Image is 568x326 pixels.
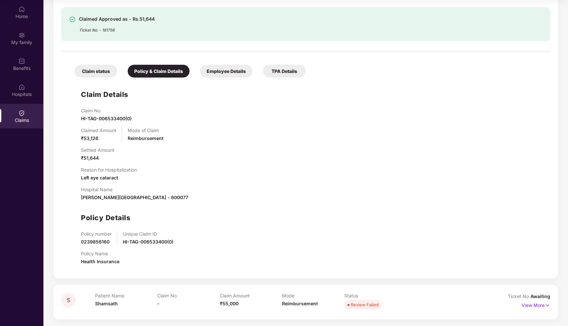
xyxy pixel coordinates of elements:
[81,212,130,223] h1: Policy Details
[508,293,530,299] span: Ticket No
[18,6,25,12] img: svg+xml;base64,PHN2ZyBpZD0iSG9tZSIgeG1sbnM9Imh0dHA6Ly93d3cudzMub3JnLzIwMDAvc3ZnIiB3aWR0aD0iMjAiIG...
[220,293,282,298] p: Claim Amount
[81,147,115,153] p: Settled Amount
[81,231,112,237] p: Policy number
[81,167,137,173] p: Reason for Hospitalization
[200,65,252,78] div: Employee Details
[123,239,173,244] span: HI-TAG-006533400(0)
[79,23,155,33] div: Ticket No. - 161756
[282,301,318,306] span: Reimbursement
[67,297,70,303] span: S
[81,108,132,113] p: Claim No
[220,301,239,306] span: ₹55,000
[81,251,119,256] p: Policy Name
[157,301,160,306] span: -
[545,302,550,309] img: svg+xml;base64,PHN2ZyB4bWxucz0iaHR0cDovL3d3dy53My5vcmcvMjAwMC9zdmciIHdpZHRoPSIxNyIgaGVpZ2h0PSIxNy...
[81,135,98,141] span: ₹53,126
[123,231,173,237] p: Unique Claim ID
[81,187,188,192] p: Hospital Name
[18,110,25,116] img: svg+xml;base64,PHN2ZyBpZD0iQ2xhaW0iIHhtbG5zPSJodHRwOi8vd3d3LnczLm9yZy8yMDAwL3N2ZyIgd2lkdGg9IjIwIi...
[81,195,188,200] span: [PERSON_NAME][GEOGRAPHIC_DATA] - 600077
[18,84,25,90] img: svg+xml;base64,PHN2ZyBpZD0iSG9zcGl0YWxzIiB4bWxucz0iaHR0cDovL3d3dy53My5vcmcvMjAwMC9zdmciIHdpZHRoPS...
[81,239,110,244] span: 0239856160
[263,65,306,78] div: TPA Details
[81,175,118,180] span: Left eye cataract
[79,15,155,23] div: Claimed Approved as - Rs.51,644
[95,301,118,306] span: Shamsath
[522,300,550,309] p: View More
[18,58,25,64] img: svg+xml;base64,PHN2ZyBpZD0iQmVuZWZpdHMiIHhtbG5zPSJodHRwOi8vd3d3LnczLm9yZy8yMDAwL3N2ZyIgd2lkdGg9Ij...
[157,293,219,298] p: Claim No
[128,65,190,78] div: Policy & Claim Details
[81,259,119,264] span: Health Insurance
[74,65,117,78] div: Claim status
[81,155,99,161] span: ₹51,644
[530,293,550,299] span: Awaiting
[128,135,164,141] span: Reimbursement
[81,128,116,133] p: Claimed Amount
[282,293,344,298] p: Mode
[69,16,76,23] img: svg+xml;base64,PHN2ZyBpZD0iU3VjY2Vzcy0zMngzMiIgeG1sbnM9Imh0dHA6Ly93d3cudzMub3JnLzIwMDAvc3ZnIiB3aW...
[95,293,157,298] p: Patient Name
[351,301,379,308] div: Review Failed
[81,116,132,121] span: HI-TAG-006533400(0)
[344,293,406,298] p: Status
[81,89,128,100] h1: Claim Details
[128,128,164,133] p: Mode of Claim
[18,32,25,38] img: svg+xml;base64,PHN2ZyB3aWR0aD0iMjAiIGhlaWdodD0iMjAiIHZpZXdCb3g9IjAgMCAyMCAyMCIgZmlsbD0ibm9uZSIgeG...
